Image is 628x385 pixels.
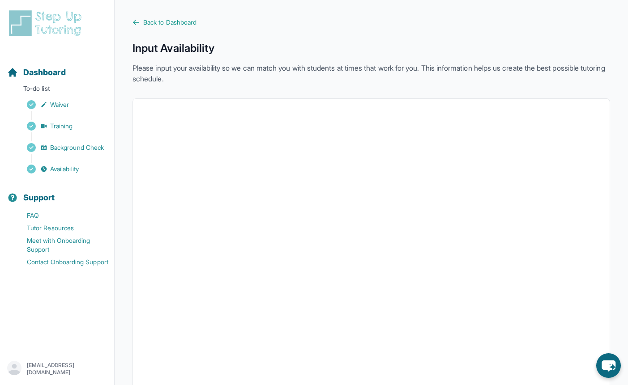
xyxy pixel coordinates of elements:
span: Background Check [50,143,104,152]
a: Dashboard [7,66,66,79]
a: Availability [7,163,114,175]
button: [EMAIL_ADDRESS][DOMAIN_NAME] [7,361,107,377]
a: Waiver [7,98,114,111]
a: Background Check [7,141,114,154]
p: [EMAIL_ADDRESS][DOMAIN_NAME] [27,362,107,376]
img: logo [7,9,87,38]
span: Waiver [50,100,69,109]
span: Support [23,191,55,204]
span: Training [50,122,73,131]
button: chat-button [596,353,621,378]
a: Contact Onboarding Support [7,256,114,268]
button: Dashboard [4,52,111,82]
a: FAQ [7,209,114,222]
span: Availability [50,165,79,173]
p: Please input your availability so we can match you with students at times that work for you. This... [132,63,610,84]
h1: Input Availability [132,41,610,55]
a: Meet with Onboarding Support [7,234,114,256]
a: Tutor Resources [7,222,114,234]
span: Back to Dashboard [143,18,197,27]
p: To-do list [4,84,111,97]
a: Back to Dashboard [132,18,610,27]
button: Support [4,177,111,207]
a: Training [7,120,114,132]
span: Dashboard [23,66,66,79]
